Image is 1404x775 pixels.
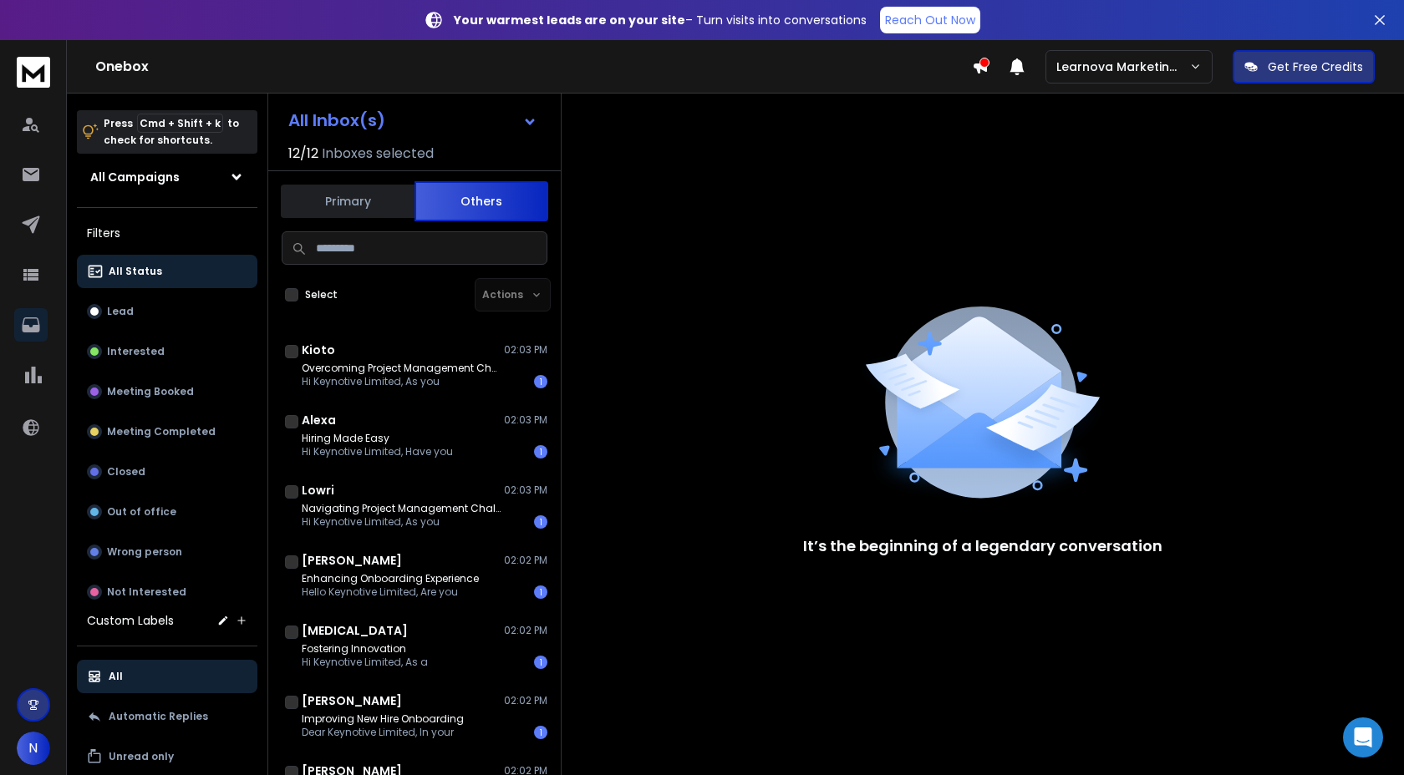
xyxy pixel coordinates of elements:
p: Hi Keynotive Limited, As you [302,515,502,529]
h1: All Campaigns [90,169,180,185]
button: All [77,660,257,693]
p: Learnova Marketing Emails [1056,58,1189,75]
p: 02:03 PM [504,413,547,427]
p: Fostering Innovation [302,642,428,656]
p: 02:02 PM [504,624,547,637]
h1: [PERSON_NAME] [302,552,402,569]
button: Not Interested [77,575,257,609]
p: Not Interested [107,585,186,599]
div: 1 [534,656,547,669]
p: Hello Keynotive Limited, Are you [302,585,479,599]
p: 02:02 PM [504,694,547,707]
p: Hi Keynotive Limited, As a [302,656,428,669]
p: Interested [107,345,165,358]
div: 1 [534,726,547,739]
button: All Campaigns [77,160,257,194]
button: Out of office [77,495,257,529]
p: It’s the beginning of a legendary conversation [803,534,1162,558]
button: Automatic Replies [77,700,257,733]
p: 02:03 PM [504,343,547,357]
a: Reach Out Now [880,7,980,33]
p: Meeting Booked [107,385,194,398]
p: Improving New Hire Onboarding [302,712,464,726]
h1: [MEDICAL_DATA] [302,622,408,639]
p: Get Free Credits [1268,58,1363,75]
button: Get Free Credits [1233,50,1375,84]
button: Primary [281,183,415,220]
h1: Kioto [302,342,335,358]
button: Interested [77,335,257,368]
p: Reach Out Now [885,12,975,28]
div: 1 [534,585,547,599]
p: Automatic Replies [109,710,208,723]
p: Dear Keynotive Limited, In your [302,726,464,739]
h1: [PERSON_NAME] [302,692,402,709]
h3: Inboxes selected [322,144,434,164]
button: Lead [77,295,257,328]
h3: Custom Labels [87,612,174,629]
p: Press to check for shortcuts. [104,115,239,149]
img: logo [17,57,50,88]
button: All Inbox(s) [275,104,551,137]
p: Navigating Project Management Challenges [302,502,502,515]
span: Cmd + Shift + k [137,114,223,133]
h1: Lowri [302,482,334,499]
button: Others [415,181,548,221]
p: Meeting Completed [107,425,216,438]
p: Hiring Made Easy [302,432,453,445]
p: 02:03 PM [504,484,547,497]
h1: Onebox [95,57,972,77]
p: Lead [107,305,134,318]
p: Wrong person [107,545,182,559]
p: All [109,670,123,683]
button: All Status [77,255,257,288]
button: N [17,732,50,765]
p: Hi Keynotive Limited, Have you [302,445,453,458]
div: 1 [534,445,547,458]
h3: Filters [77,221,257,245]
h1: Alexa [302,412,336,428]
span: 12 / 12 [288,144,318,164]
h1: All Inbox(s) [288,112,385,129]
p: 02:02 PM [504,554,547,567]
p: Overcoming Project Management Challenges [302,362,502,375]
div: 1 [534,515,547,529]
strong: Your warmest leads are on your site [454,12,685,28]
button: Meeting Completed [77,415,257,448]
p: Enhancing Onboarding Experience [302,572,479,585]
p: All Status [109,265,162,278]
p: – Turn visits into conversations [454,12,867,28]
button: Closed [77,455,257,489]
button: Wrong person [77,535,257,569]
button: Meeting Booked [77,375,257,408]
div: Open Intercom Messenger [1343,717,1383,757]
label: Select [305,288,338,301]
p: Out of office [107,505,176,519]
p: Closed [107,465,145,479]
div: 1 [534,375,547,388]
p: Hi Keynotive Limited, As you [302,375,502,388]
button: Unread only [77,740,257,773]
p: Unread only [109,750,174,763]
